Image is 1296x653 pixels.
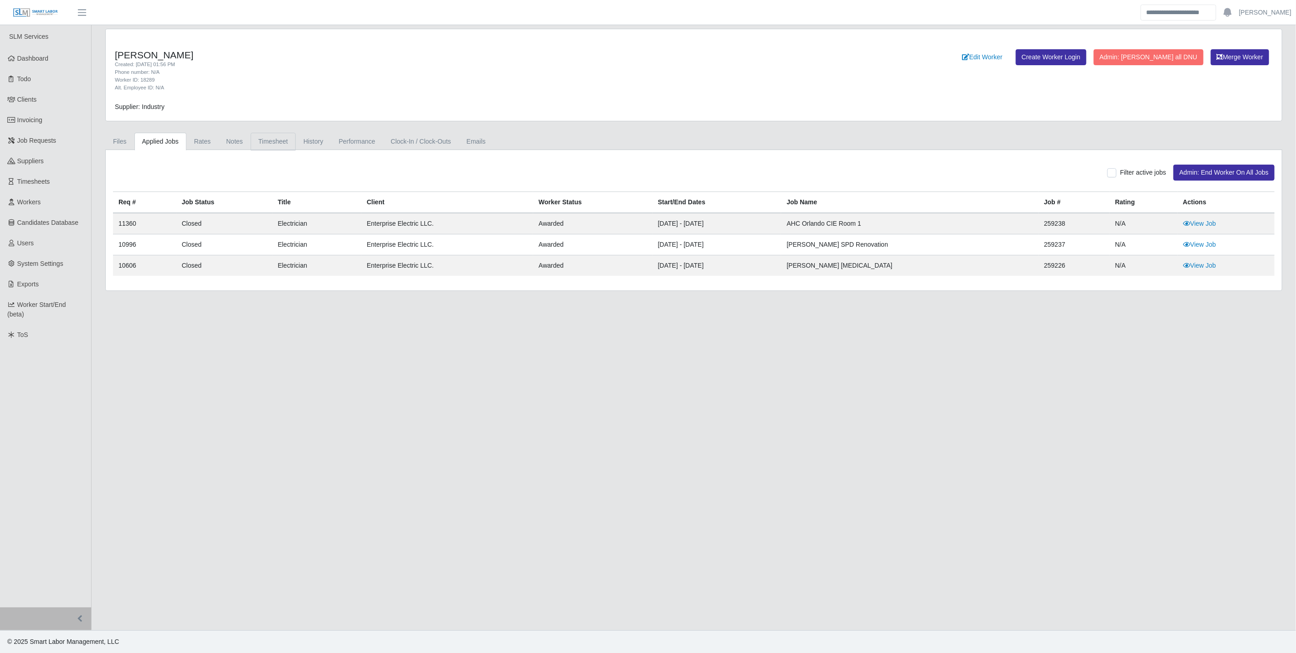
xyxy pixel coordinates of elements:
td: 259237 [1039,234,1110,255]
span: Users [17,239,34,247]
th: Actions [1178,192,1275,213]
th: Job Status [176,192,273,213]
span: Todo [17,75,31,83]
td: awarded [533,213,653,234]
span: Supplier: Industry [115,103,165,110]
th: Job # [1039,192,1110,213]
td: Electrician [273,255,361,276]
div: Created: [DATE] 01:56 PM [115,61,785,68]
div: Phone number: N/A [115,68,785,76]
td: [DATE] - [DATE] [653,213,782,234]
td: [DATE] - [DATE] [653,234,782,255]
span: Timesheets [17,178,50,185]
div: Worker ID: 18289 [115,76,785,84]
td: [PERSON_NAME] [MEDICAL_DATA] [781,255,1039,276]
td: Electrician [273,213,361,234]
div: Alt. Employee ID: N/A [115,84,785,92]
td: [PERSON_NAME] SPD Renovation [781,234,1039,255]
td: Electrician [273,234,361,255]
a: Emails [459,133,494,150]
span: SLM Services [9,33,48,40]
td: N/A [1110,255,1178,276]
th: Start/End Dates [653,192,782,213]
a: [PERSON_NAME] [1239,8,1291,17]
td: awarded [533,255,653,276]
span: Exports [17,280,39,288]
td: AHC Orlando CIE Room 1 [781,213,1039,234]
span: Dashboard [17,55,49,62]
td: Enterprise Electric LLC. [361,213,533,234]
a: Applied Jobs [134,133,186,150]
td: Enterprise Electric LLC. [361,234,533,255]
a: Edit Worker [956,49,1008,65]
span: Invoicing [17,116,42,124]
td: Closed [176,255,273,276]
img: SLM Logo [13,8,58,18]
span: Filter active jobs [1120,169,1166,176]
input: Search [1141,5,1216,21]
a: Clock-In / Clock-Outs [383,133,458,150]
a: Performance [331,133,383,150]
span: Workers [17,198,41,206]
td: N/A [1110,213,1178,234]
th: Worker Status [533,192,653,213]
a: View Job [1183,262,1216,269]
th: Req # [113,192,176,213]
a: View Job [1183,220,1216,227]
a: Notes [218,133,251,150]
th: Client [361,192,533,213]
td: 259226 [1039,255,1110,276]
a: Create Worker Login [1016,49,1086,65]
td: Closed [176,234,273,255]
td: N/A [1110,234,1178,255]
span: Job Requests [17,137,57,144]
td: Closed [176,213,273,234]
button: Admin: [PERSON_NAME] all DNU [1094,49,1203,65]
td: Enterprise Electric LLC. [361,255,533,276]
td: 10606 [113,255,176,276]
td: 10996 [113,234,176,255]
a: Files [105,133,134,150]
a: History [296,133,331,150]
span: Suppliers [17,157,44,165]
th: Rating [1110,192,1178,213]
span: System Settings [17,260,63,267]
h4: [PERSON_NAME] [115,49,785,61]
td: awarded [533,234,653,255]
span: ToS [17,331,28,338]
a: View Job [1183,241,1216,248]
button: Admin: End Worker On All Jobs [1173,165,1275,181]
td: 259238 [1039,213,1110,234]
button: Merge Worker [1211,49,1269,65]
a: Rates [186,133,219,150]
a: Timesheet [251,133,296,150]
th: Job Name [781,192,1039,213]
span: © 2025 Smart Labor Management, LLC [7,638,119,645]
span: Candidates Database [17,219,79,226]
td: 11360 [113,213,176,234]
th: Title [273,192,361,213]
span: Worker Start/End (beta) [7,301,66,318]
span: Clients [17,96,37,103]
td: [DATE] - [DATE] [653,255,782,276]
